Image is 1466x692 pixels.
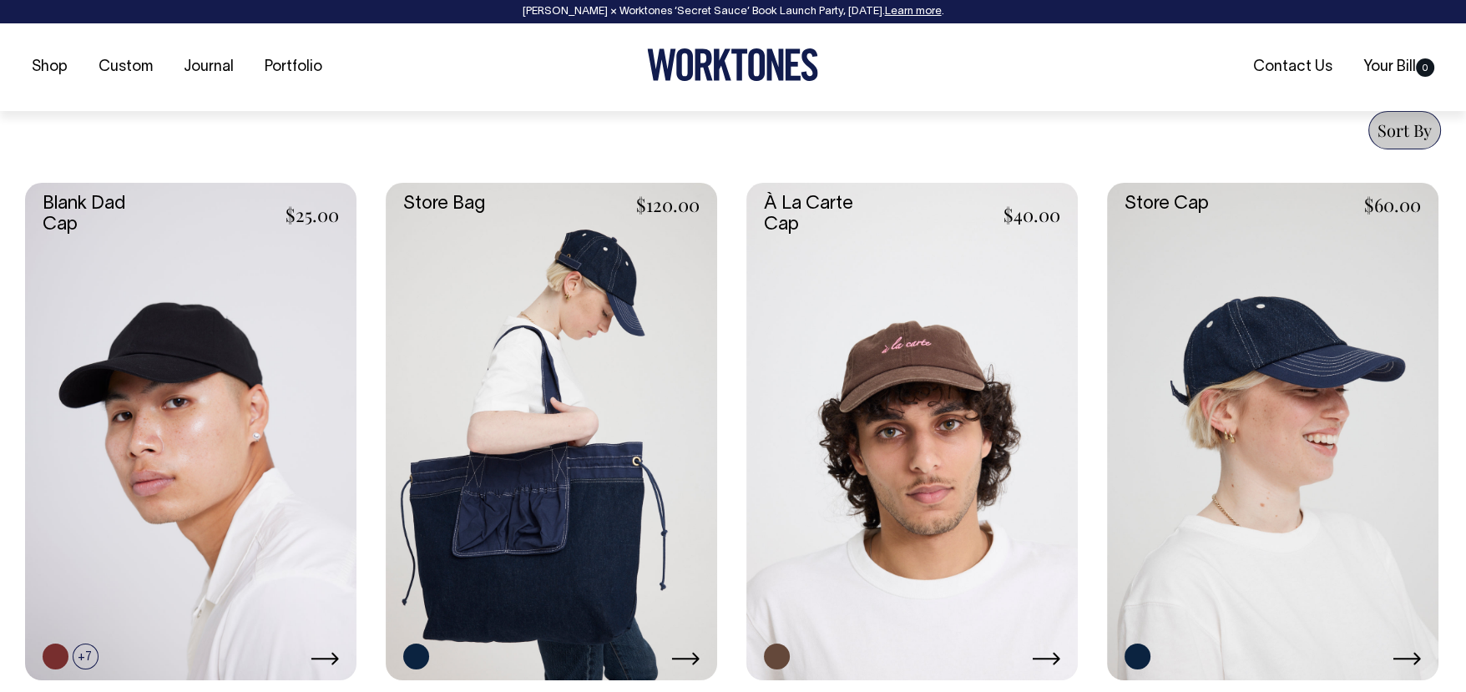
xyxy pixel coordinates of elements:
[1357,53,1441,81] a: Your Bill0
[73,644,99,669] span: +7
[1416,58,1434,77] span: 0
[885,7,942,17] a: Learn more
[1246,53,1339,81] a: Contact Us
[177,53,240,81] a: Journal
[258,53,329,81] a: Portfolio
[1378,119,1432,141] span: Sort By
[25,53,74,81] a: Shop
[17,6,1449,18] div: [PERSON_NAME] × Worktones ‘Secret Sauce’ Book Launch Party, [DATE]. .
[92,53,159,81] a: Custom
